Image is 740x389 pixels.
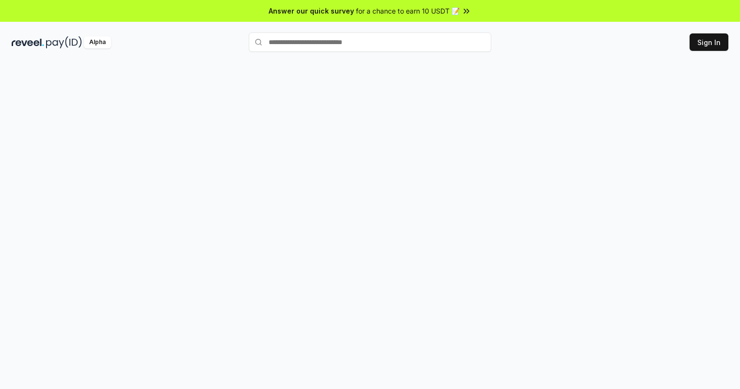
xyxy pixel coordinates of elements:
span: for a chance to earn 10 USDT 📝 [356,6,460,16]
div: Alpha [84,36,111,48]
img: reveel_dark [12,36,44,48]
img: pay_id [46,36,82,48]
button: Sign In [690,33,728,51]
span: Answer our quick survey [269,6,354,16]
